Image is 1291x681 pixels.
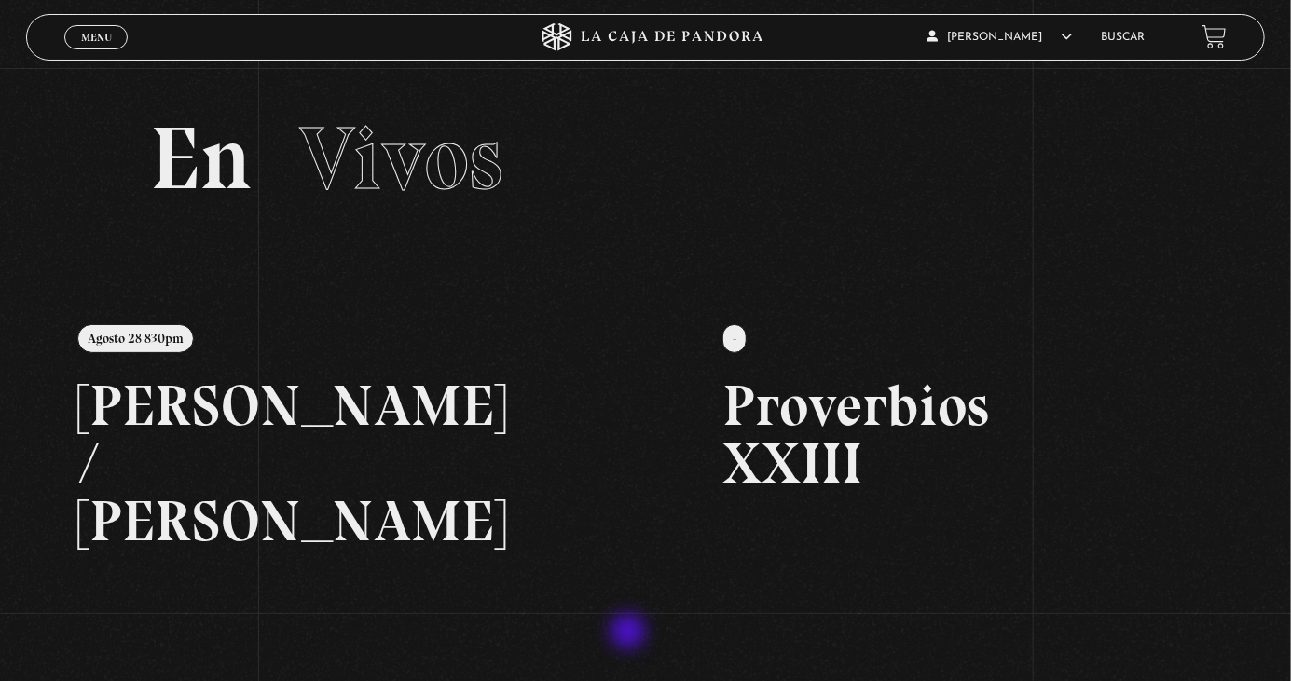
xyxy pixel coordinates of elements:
[1102,32,1146,43] a: Buscar
[927,32,1073,43] span: [PERSON_NAME]
[1202,24,1227,49] a: View your shopping cart
[81,32,112,43] span: Menu
[299,105,502,211] span: Vivos
[150,115,1142,203] h2: En
[75,47,118,60] span: Cerrar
